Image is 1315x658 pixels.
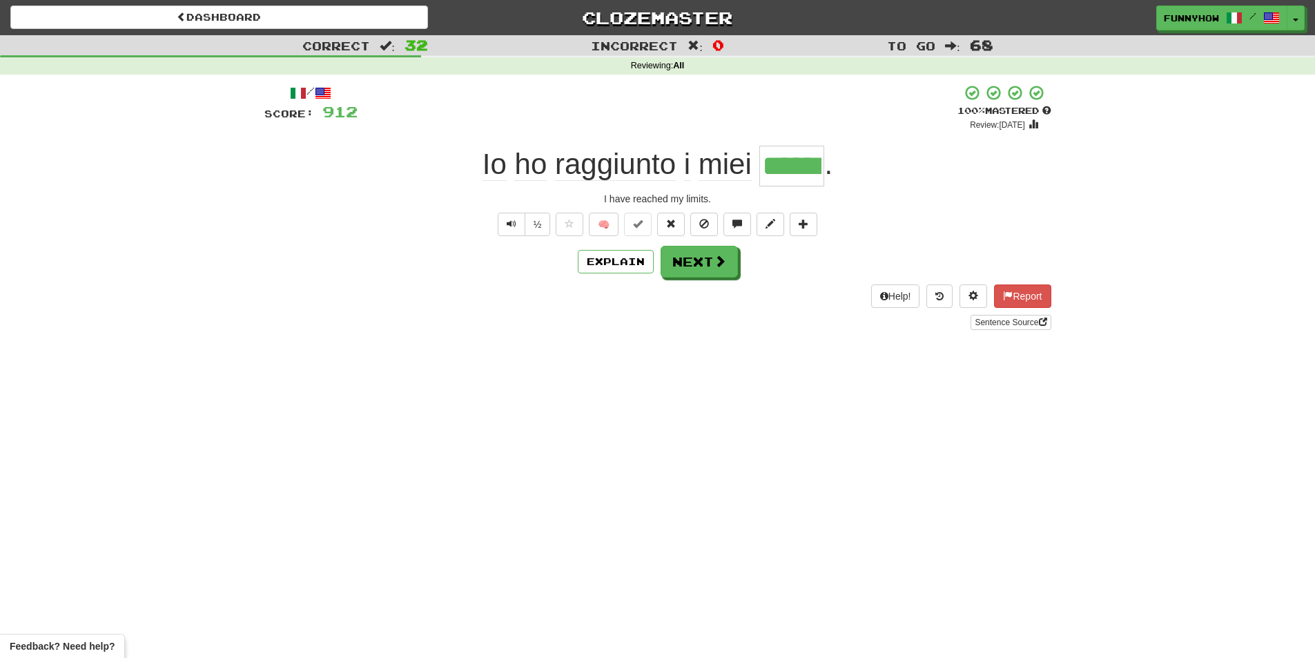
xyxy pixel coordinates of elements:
[302,39,370,52] span: Correct
[723,213,751,236] button: Discuss sentence (alt+u)
[1156,6,1287,30] a: Funnyhow /
[684,148,690,181] span: i
[264,84,358,101] div: /
[673,61,684,70] strong: All
[591,39,678,52] span: Incorrect
[10,6,428,29] a: Dashboard
[578,250,654,273] button: Explain
[657,213,685,236] button: Reset to 0% Mastered (alt+r)
[449,6,866,30] a: Clozemaster
[994,284,1051,308] button: Report
[871,284,920,308] button: Help!
[525,213,551,236] button: ½
[589,213,618,236] button: 🧠
[824,148,832,180] span: .
[957,105,985,116] span: 100 %
[380,40,395,52] span: :
[1249,11,1256,21] span: /
[555,148,676,181] span: raggiunto
[971,315,1051,330] a: Sentence Source
[1164,12,1219,24] span: Funnyhow
[498,213,525,236] button: Play sentence audio (ctl+space)
[690,213,718,236] button: Ignore sentence (alt+i)
[264,192,1051,206] div: I have reached my limits.
[264,108,314,119] span: Score:
[945,40,960,52] span: :
[699,148,752,181] span: miei
[483,148,507,181] span: Io
[957,105,1051,117] div: Mastered
[688,40,703,52] span: :
[970,37,993,53] span: 68
[970,120,1025,130] small: Review: [DATE]
[790,213,817,236] button: Add to collection (alt+a)
[624,213,652,236] button: Set this sentence to 100% Mastered (alt+m)
[712,37,724,53] span: 0
[926,284,953,308] button: Round history (alt+y)
[757,213,784,236] button: Edit sentence (alt+d)
[405,37,428,53] span: 32
[10,639,115,653] span: Open feedback widget
[556,213,583,236] button: Favorite sentence (alt+f)
[322,103,358,120] span: 912
[887,39,935,52] span: To go
[495,213,551,236] div: Text-to-speech controls
[515,148,547,181] span: ho
[661,246,738,278] button: Next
